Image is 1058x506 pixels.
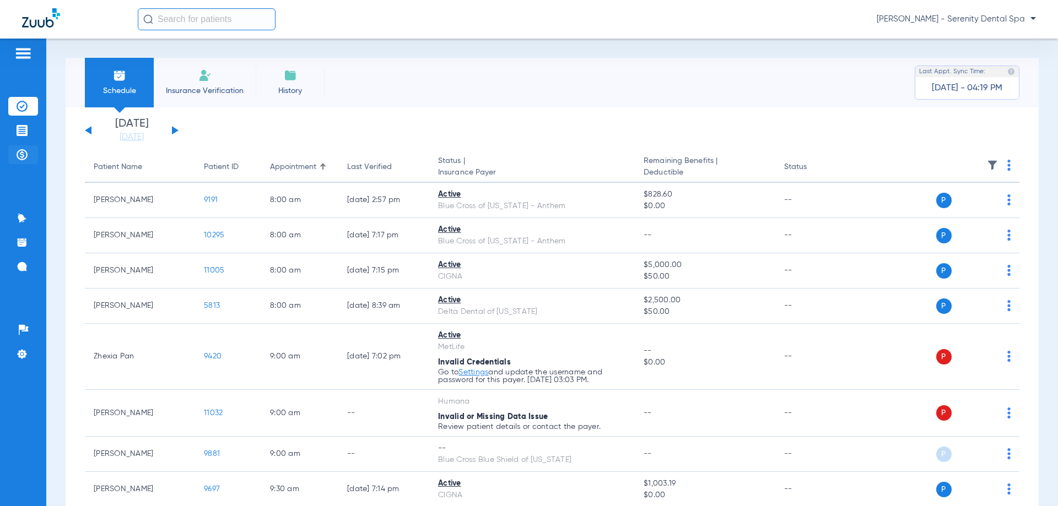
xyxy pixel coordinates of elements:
span: P [936,447,952,462]
img: x.svg [983,194,994,205]
img: group-dot-blue.svg [1007,194,1011,205]
img: x.svg [983,351,994,362]
span: 10295 [204,231,224,239]
span: P [936,482,952,497]
div: Patient Name [94,161,142,173]
div: Appointment [270,161,316,173]
td: -- [775,437,850,472]
img: group-dot-blue.svg [1007,351,1011,362]
div: CIGNA [438,489,626,501]
div: Last Verified [347,161,420,173]
th: Status | [429,152,635,183]
span: -- [644,450,652,458]
td: [DATE] 7:15 PM [338,253,429,289]
span: $0.00 [644,357,766,368]
span: 11005 [204,266,224,274]
span: P [936,193,952,208]
p: Go to and update the username and password for this payer. [DATE] 03:03 PM. [438,368,626,384]
img: group-dot-blue.svg [1007,230,1011,241]
a: Settings [458,368,488,376]
td: [DATE] 8:39 AM [338,289,429,324]
span: P [936,349,952,364]
th: Status [775,152,850,183]
img: x.svg [983,265,994,276]
div: -- [438,443,626,454]
img: filter.svg [987,160,998,171]
img: x.svg [983,300,994,311]
td: 9:00 AM [261,437,338,472]
td: 8:00 AM [261,289,338,324]
img: Manual Insurance Verification [198,69,212,82]
span: $828.60 [644,189,766,200]
span: P [936,298,952,314]
img: hamburger-icon [14,47,32,60]
div: Appointment [270,161,330,173]
span: [DATE] - 04:19 PM [932,83,1002,94]
img: group-dot-blue.svg [1007,407,1011,418]
img: Schedule [113,69,126,82]
div: CIGNA [438,271,626,282]
span: -- [644,409,652,417]
img: x.svg [983,483,994,494]
span: Schedule [93,85,145,96]
span: $5,000.00 [644,259,766,271]
td: -- [775,253,850,289]
td: Zhexia Pan [85,324,195,390]
span: $1,003.19 [644,478,766,489]
div: Blue Cross of [US_STATE] - Anthem [438,200,626,212]
span: P [936,228,952,243]
div: MetLife [438,341,626,353]
td: [DATE] 7:17 PM [338,218,429,253]
span: P [936,405,952,421]
span: Last Appt. Sync Time: [919,66,985,77]
div: Patient ID [204,161,252,173]
div: Active [438,478,626,489]
td: -- [338,390,429,437]
td: -- [775,218,850,253]
div: Delta Dental of [US_STATE] [438,306,626,318]
div: Active [438,295,626,306]
td: -- [775,324,850,390]
td: 8:00 AM [261,183,338,218]
img: x.svg [983,448,994,459]
span: Deductible [644,167,766,178]
span: 9881 [204,450,220,458]
span: Insurance Payer [438,167,626,178]
span: [PERSON_NAME] - Serenity Dental Spa [877,14,1036,25]
td: -- [775,183,850,218]
div: Patient ID [204,161,239,173]
td: [PERSON_NAME] [85,253,195,289]
span: $50.00 [644,306,766,318]
img: last sync help info [1007,68,1015,75]
td: 8:00 AM [261,218,338,253]
span: Invalid or Missing Data Issue [438,413,548,421]
input: Search for patients [138,8,276,30]
div: Blue Cross Blue Shield of [US_STATE] [438,454,626,466]
td: -- [338,437,429,472]
span: 9697 [204,485,220,493]
img: group-dot-blue.svg [1007,160,1011,171]
span: -- [644,345,766,357]
span: Insurance Verification [162,85,247,96]
td: [PERSON_NAME] [85,437,195,472]
span: 9420 [204,352,222,360]
td: 8:00 AM [261,253,338,289]
img: group-dot-blue.svg [1007,448,1011,459]
td: [PERSON_NAME] [85,390,195,437]
div: Active [438,330,626,341]
span: 9191 [204,196,218,204]
span: $0.00 [644,489,766,501]
span: $50.00 [644,271,766,282]
img: group-dot-blue.svg [1007,300,1011,311]
div: Patient Name [94,161,186,173]
span: Invalid Credentials [438,358,511,366]
span: P [936,263,952,279]
th: Remaining Benefits | [635,152,775,183]
li: [DATE] [99,118,165,143]
td: [PERSON_NAME] [85,218,195,253]
img: x.svg [983,407,994,418]
div: Last Verified [347,161,392,173]
img: Zuub Logo [22,8,60,28]
div: Active [438,189,626,200]
span: -- [644,231,652,239]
